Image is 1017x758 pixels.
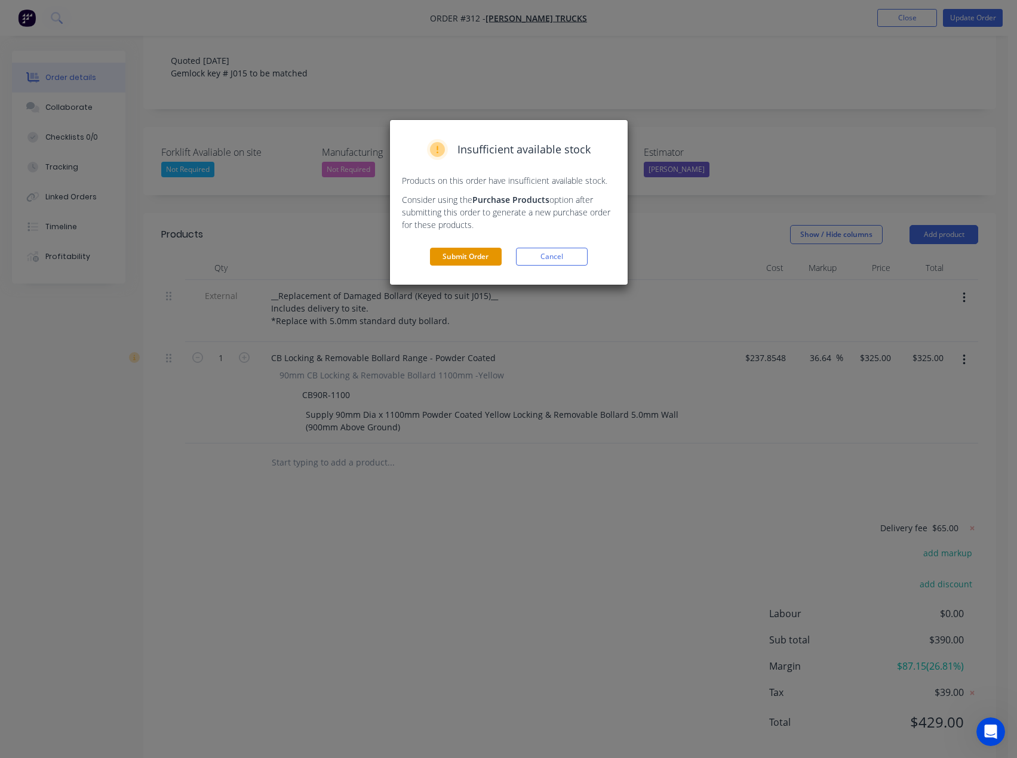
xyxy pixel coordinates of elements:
[976,717,1005,746] iframe: Intercom live chat
[457,141,591,158] span: Insufficient available stock
[516,248,588,266] button: Cancel
[402,174,616,187] p: Products on this order have insufficient available stock.
[472,194,549,205] strong: Purchase Products
[402,193,616,231] p: Consider using the option after submitting this order to generate a new purchase order for these ...
[430,248,502,266] button: Submit Order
